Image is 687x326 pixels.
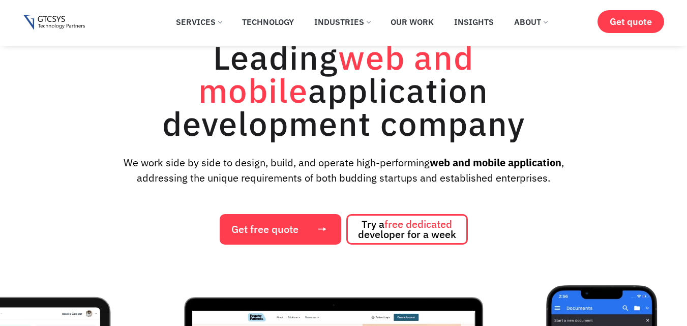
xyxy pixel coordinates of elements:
span: web and mobile [198,36,474,112]
a: Technology [234,11,302,33]
a: Try afree dedicated developer for a week [346,214,468,245]
img: Gtcsys logo [23,15,85,31]
span: Try a developer for a week [358,219,456,240]
span: free dedicated [384,217,452,231]
span: Get quote [610,16,652,27]
span: Get free quote [231,224,298,234]
a: Insights [446,11,501,33]
strong: web and mobile application [430,156,561,169]
a: Services [168,11,229,33]
a: Our Work [383,11,441,33]
a: About [506,11,555,33]
a: Get free quote [220,214,341,245]
p: We work side by side to design, build, and operate high-performing , addressing the unique requir... [100,155,587,186]
h1: Leading application development company [115,41,573,140]
a: Get quote [598,10,664,33]
a: Industries [307,11,378,33]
